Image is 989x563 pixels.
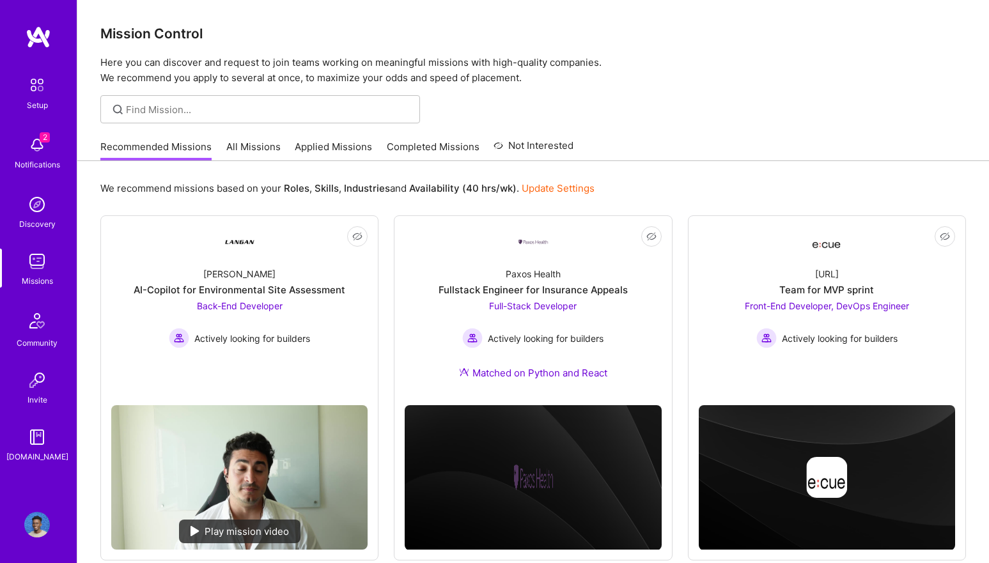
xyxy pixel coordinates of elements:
img: No Mission [111,405,368,550]
div: Matched on Python and React [459,366,607,380]
div: Notifications [15,158,60,171]
a: Recommended Missions [100,140,212,161]
div: Setup [27,98,48,112]
div: [URL] [815,267,839,281]
img: bell [24,132,50,158]
span: 2 [40,132,50,143]
span: Front-End Developer, DevOps Engineer [745,300,909,311]
i: icon EyeClosed [940,231,950,242]
p: Here you can discover and request to join teams working on meaningful missions with high-quality ... [100,55,966,86]
a: Completed Missions [387,140,479,161]
img: Community [22,305,52,336]
img: Actively looking for builders [462,328,483,348]
input: Find Mission... [126,103,410,116]
i: icon EyeClosed [646,231,657,242]
div: Paxos Health [506,267,561,281]
img: Company Logo [518,238,549,245]
img: teamwork [24,249,50,274]
h3: Mission Control [100,26,966,42]
img: setup [24,72,51,98]
a: All Missions [226,140,281,161]
img: Company logo [806,457,847,498]
img: guide book [24,424,50,450]
div: Missions [22,274,53,288]
div: Discovery [19,217,56,231]
a: Applied Missions [295,140,372,161]
a: Update Settings [522,182,595,194]
div: AI-Copilot for Environmental Site Assessment [134,283,345,297]
img: play [191,526,199,536]
div: Community [17,336,58,350]
div: Team for MVP sprint [779,283,874,297]
img: Invite [24,367,50,393]
a: Not Interested [494,138,573,161]
a: User Avatar [21,512,53,537]
div: Invite [27,393,47,406]
b: Skills [315,182,339,194]
div: [PERSON_NAME] [203,267,276,281]
img: User Avatar [24,512,50,537]
img: Ateam Purple Icon [459,367,469,377]
a: Company LogoPaxos HealthFullstack Engineer for Insurance AppealsFull-Stack Developer Actively loo... [405,226,661,395]
span: Actively looking for builders [488,332,604,345]
div: Fullstack Engineer for Insurance Appeals [439,283,628,297]
img: Company Logo [811,230,842,253]
img: logo [26,26,51,49]
p: We recommend missions based on your , , and . [100,181,595,195]
img: cover [405,405,661,550]
span: Back-End Developer [197,300,283,311]
div: Play mission video [179,520,300,543]
span: Actively looking for builders [194,332,310,345]
img: Company Logo [224,226,255,257]
span: Actively looking for builders [782,332,898,345]
img: Company logo [513,457,554,498]
i: icon SearchGrey [111,102,125,117]
a: Company Logo[URL]Team for MVP sprintFront-End Developer, DevOps Engineer Actively looking for bui... [699,226,955,383]
img: Actively looking for builders [169,328,189,348]
img: cover [699,405,955,550]
b: Industries [344,182,390,194]
i: icon EyeClosed [352,231,362,242]
img: Actively looking for builders [756,328,777,348]
b: Roles [284,182,309,194]
img: discovery [24,192,50,217]
div: [DOMAIN_NAME] [6,450,68,463]
a: Company Logo[PERSON_NAME]AI-Copilot for Environmental Site AssessmentBack-End Developer Actively ... [111,226,368,395]
span: Full-Stack Developer [489,300,577,311]
b: Availability (40 hrs/wk) [409,182,517,194]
